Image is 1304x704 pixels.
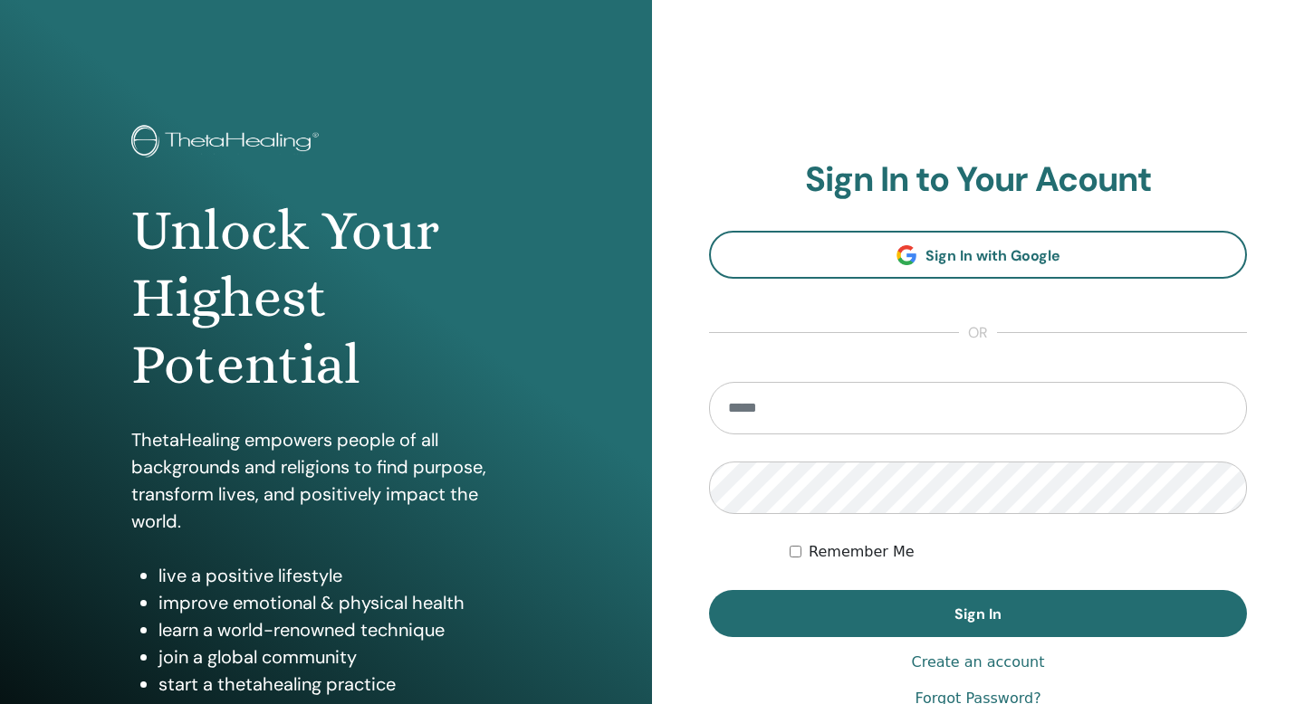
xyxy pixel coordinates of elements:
li: live a positive lifestyle [158,562,521,589]
span: or [959,322,997,344]
li: improve emotional & physical health [158,589,521,616]
h2: Sign In to Your Acount [709,159,1247,201]
li: start a thetahealing practice [158,671,521,698]
div: Keep me authenticated indefinitely or until I manually logout [790,541,1247,563]
li: learn a world-renowned technique [158,616,521,643]
a: Sign In with Google [709,231,1247,279]
li: join a global community [158,643,521,671]
label: Remember Me [809,541,915,563]
button: Sign In [709,590,1247,637]
span: Sign In [954,604,1002,623]
h1: Unlock Your Highest Potential [131,197,521,399]
span: Sign In with Google [925,246,1060,265]
p: ThetaHealing empowers people of all backgrounds and religions to find purpose, transform lives, a... [131,426,521,535]
a: Create an account [911,652,1044,673]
